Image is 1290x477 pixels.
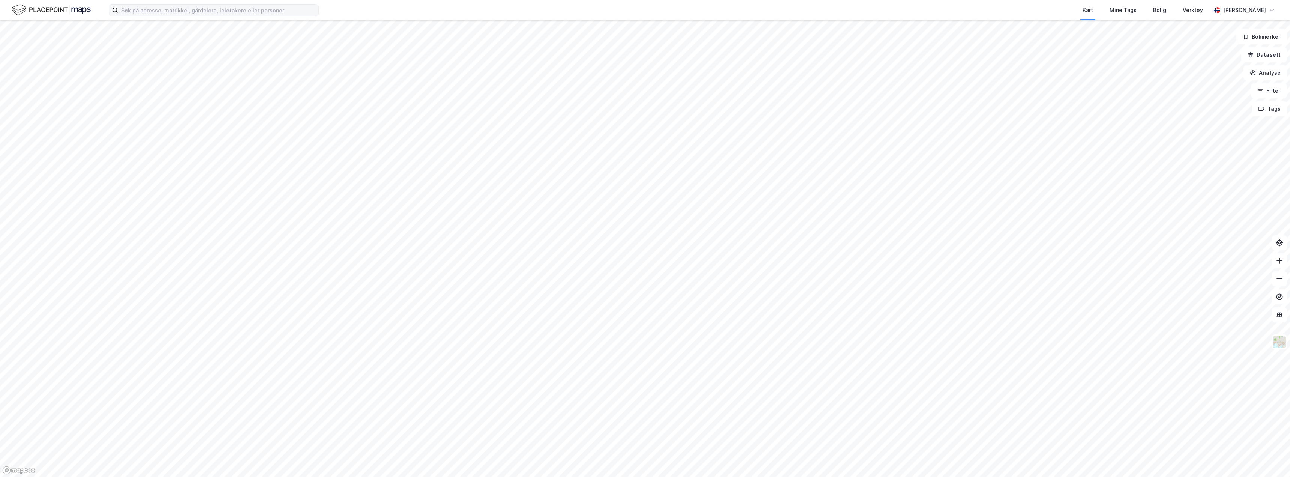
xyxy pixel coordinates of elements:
div: Bolig [1153,6,1166,15]
div: Kontrollprogram for chat [1252,441,1290,477]
img: logo.f888ab2527a4732fd821a326f86c7f29.svg [12,3,91,17]
iframe: Chat Widget [1252,441,1290,477]
div: Kart [1083,6,1093,15]
input: Søk på adresse, matrikkel, gårdeiere, leietakere eller personer [118,5,318,16]
div: [PERSON_NAME] [1223,6,1266,15]
div: Verktøy [1183,6,1203,15]
div: Mine Tags [1110,6,1137,15]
